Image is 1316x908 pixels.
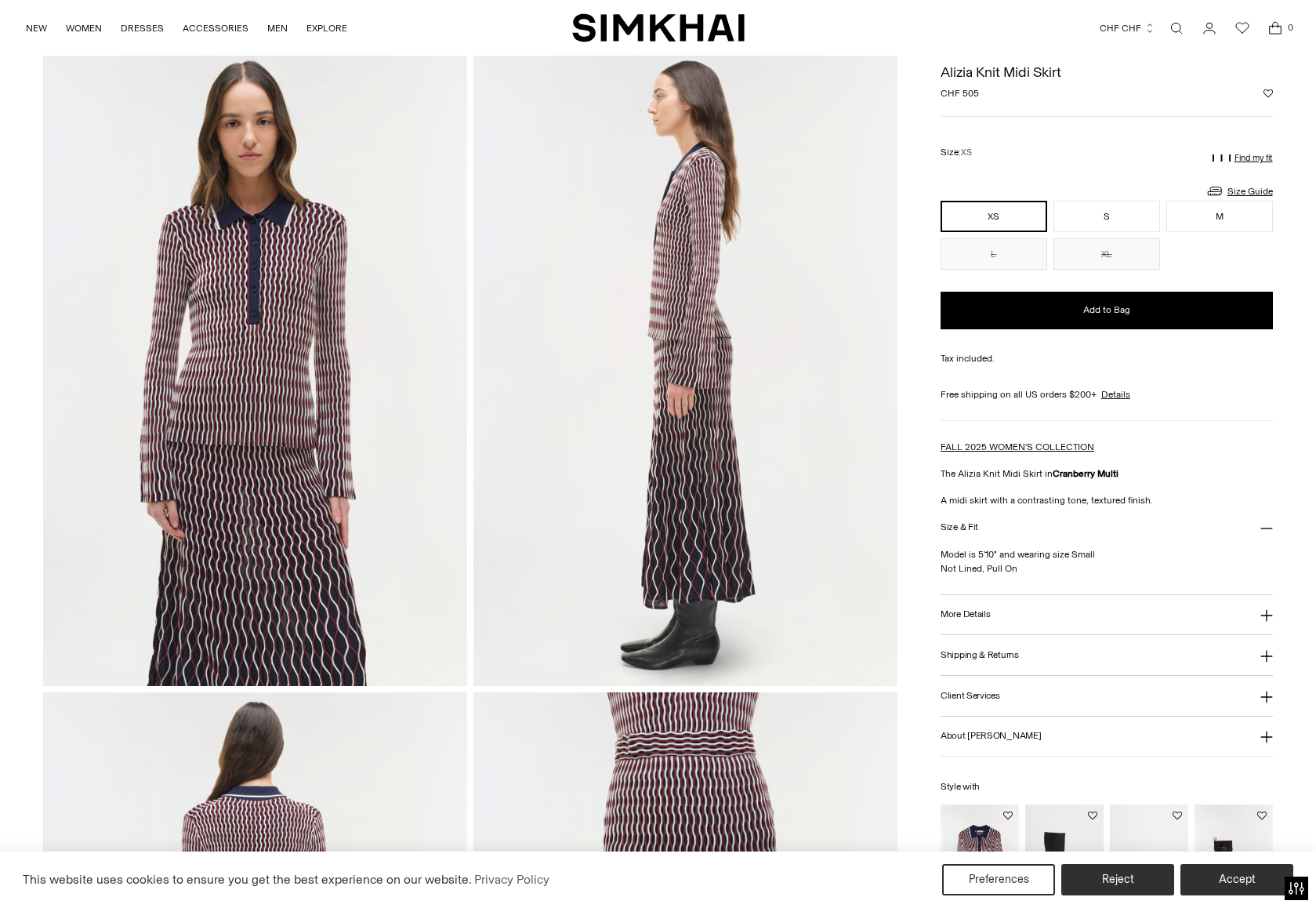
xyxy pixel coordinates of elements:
button: About [PERSON_NAME] [941,717,1273,757]
button: Add to Wishlist [1257,811,1267,820]
span: Add to Bag [1083,303,1130,317]
button: More Details [941,595,1273,635]
a: EXPLORE [306,11,347,45]
h6: Style with [941,782,1273,792]
p: A midi skirt with a contrasting tone, textured finish. [941,493,1273,507]
img: Alizia Knit Midi Skirt [43,50,467,686]
span: XS [961,147,972,158]
p: The Alizia Knit Midi Skirt in [941,467,1273,481]
a: Wishlist [1227,13,1258,44]
span: This website uses cookies to ensure you get the best experience on our website. [23,872,472,887]
button: Reject [1061,864,1174,895]
a: MEN [267,11,288,45]
button: Shipping & Returns [941,635,1273,675]
h3: About [PERSON_NAME] [941,731,1041,741]
a: Details [1101,387,1130,401]
h3: More Details [941,609,990,619]
h3: Shipping & Returns [941,650,1019,660]
a: Go to the account page [1194,13,1225,44]
h3: Size & Fit [941,522,978,532]
a: Size Guide [1205,181,1273,201]
button: Add to Bag [941,292,1273,329]
a: SIMKHAI [572,13,745,43]
button: XS [941,201,1047,232]
a: Open search modal [1161,13,1192,44]
button: S [1053,201,1160,232]
strong: Cranberry Multi [1053,468,1118,479]
h1: Alizia Knit Midi Skirt [941,65,1273,79]
h3: Client Services [941,691,1000,701]
button: Client Services [941,676,1273,716]
img: Alizia Knit Midi Skirt [473,50,897,686]
label: Size: [941,145,972,160]
span: CHF 505 [941,86,979,100]
a: WOMEN [66,11,102,45]
a: ACCESSORIES [183,11,248,45]
a: FALL 2025 WOMEN'S COLLECTION [941,441,1094,452]
a: DRESSES [121,11,164,45]
button: Preferences [942,864,1055,895]
button: Add to Wishlist [1003,811,1013,820]
a: NEW [26,11,47,45]
button: XL [1053,238,1160,270]
button: Add to Wishlist [1263,89,1273,98]
span: 0 [1283,20,1297,35]
button: L [941,238,1047,270]
a: Open cart modal [1260,13,1291,44]
a: Privacy Policy (opens in a new tab) [472,868,552,892]
button: Add to Wishlist [1088,811,1097,820]
button: Size & Fit [941,507,1273,547]
button: Accept [1180,864,1293,895]
div: Tax included. [941,351,1273,365]
div: Free shipping on all US orders $200+ [941,387,1273,401]
button: CHF CHF [1100,11,1155,45]
button: Add to Wishlist [1173,811,1182,820]
p: Model is 5'10" and wearing size Small Not Lined, Pull On [941,547,1273,576]
button: M [1166,201,1273,232]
